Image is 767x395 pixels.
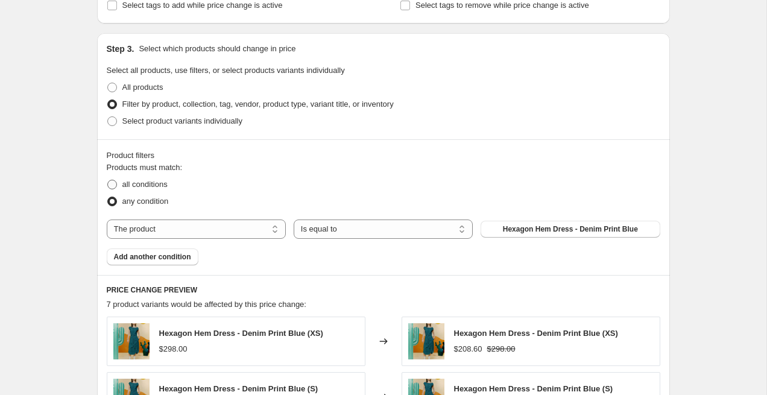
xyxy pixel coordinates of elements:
span: Hexagon Hem Dress - Denim Print Blue (XS) [159,329,323,338]
div: $298.00 [159,343,188,355]
span: Hexagon Hem Dress - Denim Print Blue (S) [159,384,318,393]
span: Filter by product, collection, tag, vendor, product type, variant title, or inventory [122,100,394,109]
span: Select product variants individually [122,116,242,125]
span: All products [122,83,163,92]
span: Select tags to remove while price change is active [415,1,589,10]
h2: Step 3. [107,43,134,55]
span: Select tags to add while price change is active [122,1,283,10]
strike: $298.00 [487,343,516,355]
span: Select all products, use filters, or select products variants individually [107,66,345,75]
div: $208.60 [454,343,482,355]
span: Hexagon Hem Dress - Denim Print Blue [503,224,638,234]
p: Select which products should change in price [139,43,295,55]
h6: PRICE CHANGE PREVIEW [107,285,660,295]
button: Hexagon Hem Dress - Denim Print Blue [481,221,660,238]
span: all conditions [122,180,168,189]
span: Add another condition [114,252,191,262]
div: Product filters [107,150,660,162]
span: Hexagon Hem Dress - Denim Print Blue (XS) [454,329,618,338]
span: any condition [122,197,169,206]
span: Products must match: [107,163,183,172]
img: A25004_LOBOss25_000513_80x.jpg [408,323,444,359]
button: Add another condition [107,248,198,265]
span: 7 product variants would be affected by this price change: [107,300,306,309]
span: Hexagon Hem Dress - Denim Print Blue (S) [454,384,613,393]
img: A25004_LOBOss25_000513_80x.jpg [113,323,150,359]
